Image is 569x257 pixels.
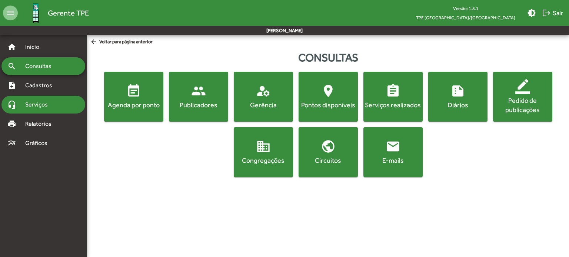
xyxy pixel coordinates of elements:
[542,9,551,17] mat-icon: logout
[495,96,551,114] div: Pedido de publicações
[21,139,57,148] span: Gráficos
[300,156,356,165] div: Circuitos
[299,127,358,177] button: Circuitos
[410,4,521,13] div: Versão: 1.8.1
[21,100,58,109] span: Serviços
[7,62,16,71] mat-icon: search
[7,119,16,128] mat-icon: print
[299,72,358,122] button: Pontos disponíveis
[3,6,18,20] mat-icon: menu
[386,139,400,154] mat-icon: email
[24,1,48,25] img: Logo
[256,84,271,98] mat-icon: manage_accounts
[18,1,89,25] a: Gerente TPE
[386,84,400,98] mat-icon: assignment
[234,72,293,122] button: Gerência
[21,43,50,51] span: Início
[191,84,206,98] mat-icon: people
[539,6,566,20] button: Sair
[234,127,293,177] button: Congregações
[365,156,421,165] div: E-mails
[256,139,271,154] mat-icon: domain
[7,139,16,148] mat-icon: multiline_chart
[450,84,465,98] mat-icon: summarize
[493,72,552,122] button: Pedido de publicações
[126,84,141,98] mat-icon: event_note
[300,100,356,109] div: Pontos disponíveis
[104,72,163,122] button: Agenda por ponto
[428,72,488,122] button: Diários
[410,13,521,22] span: TPE [GEOGRAPHIC_DATA]/[GEOGRAPHIC_DATA]
[7,100,16,109] mat-icon: headset_mic
[235,156,292,165] div: Congregações
[90,38,153,46] span: Voltar para página anterior
[21,119,61,128] span: Relatórios
[363,127,423,177] button: E-mails
[90,38,99,46] mat-icon: arrow_back
[321,84,336,98] mat-icon: location_on
[527,9,536,17] mat-icon: brightness_medium
[515,79,530,94] mat-icon: border_color
[106,100,162,109] div: Agenda por ponto
[170,100,227,109] div: Publicadores
[365,100,421,109] div: Serviços realizados
[21,81,62,90] span: Cadastros
[7,81,16,90] mat-icon: note_add
[7,43,16,51] mat-icon: home
[169,72,228,122] button: Publicadores
[21,62,61,71] span: Consultas
[87,49,569,66] div: Consultas
[430,100,486,109] div: Diários
[363,72,423,122] button: Serviços realizados
[542,6,563,20] span: Sair
[48,7,89,19] span: Gerente TPE
[235,100,292,109] div: Gerência
[321,139,336,154] mat-icon: public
